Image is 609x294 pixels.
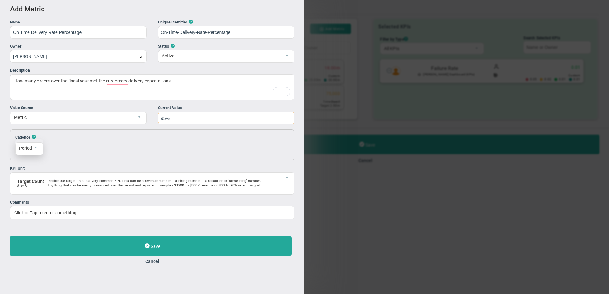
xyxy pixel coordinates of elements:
[158,50,283,61] span: Active
[158,43,294,49] div: Status
[10,26,147,39] input: Name of the Metric
[158,112,294,124] input: Enter a Value
[14,184,44,187] h4: # or %
[24,5,45,13] span: Metric
[10,105,147,111] div: Value Source
[16,143,32,154] span: Period
[10,74,294,100] div: To enrich screen reader interactions, please activate Accessibility in Grammarly extension settings
[10,166,294,172] div: KPI Unit
[158,105,294,111] div: Current Value
[15,134,43,140] div: Cadence
[283,50,294,62] span: select
[158,26,294,39] input: Enter unique identifier
[17,179,44,184] label: Target Count
[10,43,147,49] div: Owner
[32,143,43,155] span: select
[147,54,154,59] span: clear
[151,244,160,249] span: Save
[135,112,146,124] span: select
[10,68,294,74] div: Description
[10,112,135,123] span: Metric
[10,206,294,219] div: Click or Tap to enter something...
[10,50,147,63] input: Search or Invite Team Members
[10,19,147,25] div: Name
[158,19,294,25] div: Unique Identifier
[10,236,292,256] button: Save
[10,259,295,264] button: Cancel
[10,199,294,206] div: Comments
[10,5,23,13] span: Add
[48,179,272,188] p: Decide the target, this is a very common KPI. This can be a revenue number – a hiring number – a ...
[283,173,294,194] span: select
